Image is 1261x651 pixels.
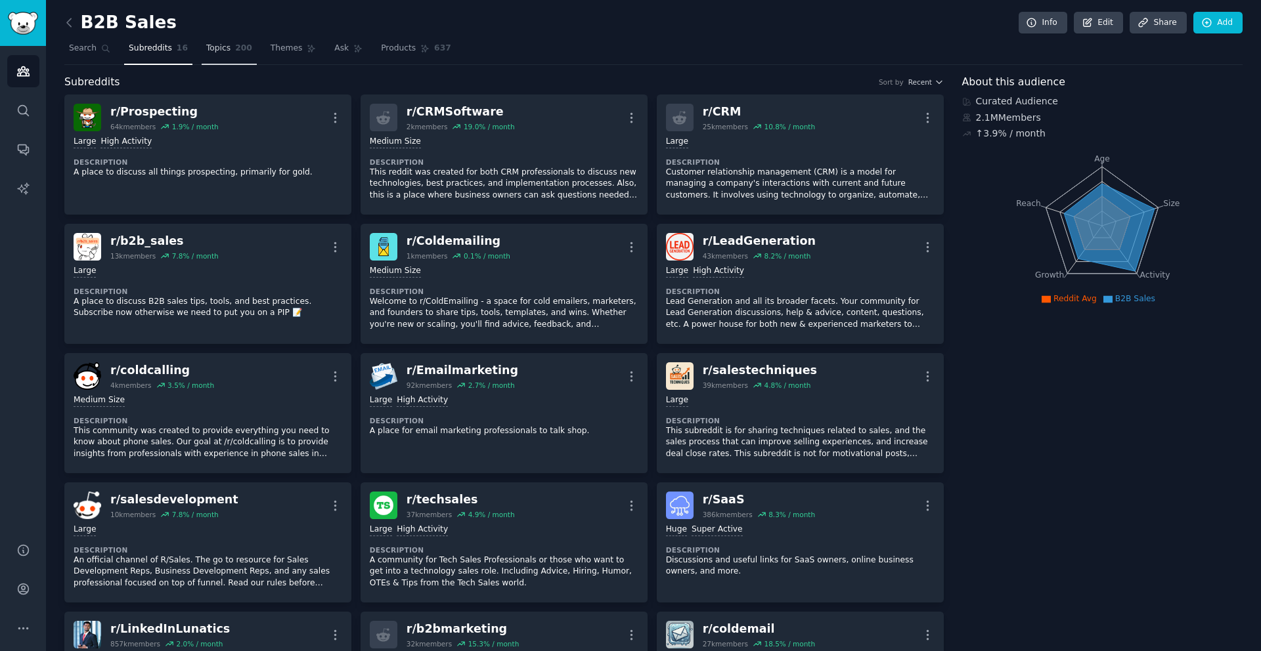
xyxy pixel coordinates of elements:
span: Themes [271,43,303,54]
img: Coldemailing [370,233,397,261]
div: r/ coldcalling [110,362,214,379]
div: 37k members [407,510,452,519]
div: 4k members [110,381,152,390]
a: b2b_salesr/b2b_sales13kmembers7.8% / monthLargeDescriptionA place to discuss B2B sales tips, tool... [64,224,351,344]
a: Topics200 [202,38,257,65]
div: 3.5 % / month [167,381,214,390]
div: 2.0 % / month [176,639,223,648]
div: Medium Size [370,136,421,148]
div: Super Active [692,524,743,536]
div: 4.8 % / month [764,381,810,390]
div: r/ b2b_sales [110,233,219,249]
img: LinkedInLunatics [74,621,101,648]
div: r/ coldemail [703,621,815,637]
div: r/ Emailmarketing [407,362,518,379]
img: SaaS [666,492,694,519]
div: Large [666,265,688,278]
div: High Activity [397,394,448,407]
div: 39k members [703,381,748,390]
div: r/ salesdevelopment [110,492,238,508]
div: Large [74,524,96,536]
div: 27k members [703,639,748,648]
div: 1k members [407,251,448,261]
div: High Activity [100,136,152,148]
div: 386k members [703,510,753,519]
div: 8.2 % / month [764,251,810,261]
span: Ask [334,43,349,54]
a: Coldemailingr/Coldemailing1kmembers0.1% / monthMedium SizeDescriptionWelcome to r/ColdEmailing - ... [361,224,648,344]
p: Welcome to r/ColdEmailing - a space for cold emailers, marketers, and founders to share tips, too... [370,296,638,331]
div: ↑ 3.9 % / month [976,127,1046,140]
img: b2b_sales [74,233,101,261]
a: Prospectingr/Prospecting64kmembers1.9% / monthLargeHigh ActivityDescriptionA place to discuss all... [64,94,351,215]
span: 16 [177,43,188,54]
p: This community was created to provide everything you need to know about phone sales. Our goal at ... [74,425,342,460]
a: Add [1193,12,1243,34]
tspan: Activity [1139,270,1170,280]
a: salesdevelopmentr/salesdevelopment10kmembers7.8% / monthLargeDescriptionAn official channel of R/... [64,482,351,602]
img: coldcalling [74,362,101,390]
p: Discussions and useful links for SaaS owners, online business owners, and more. [666,555,935,577]
div: r/ CRMSoftware [407,104,515,120]
dt: Description [666,545,935,555]
span: Topics [206,43,231,54]
img: salesdevelopment [74,492,101,519]
div: r/ salestechniques [703,362,817,379]
img: Emailmarketing [370,362,397,390]
div: r/ SaaS [703,492,815,508]
a: r/CRMSoftware2kmembers19.0% / monthMedium SizeDescriptionThis reddit was created for both CRM pro... [361,94,648,215]
span: About this audience [962,74,1065,91]
div: High Activity [397,524,448,536]
dt: Description [666,157,935,167]
div: r/ techsales [407,492,515,508]
p: This subreddit is for sharing techniques related to sales, and the sales process that can improve... [666,425,935,460]
div: 32k members [407,639,452,648]
div: 25k members [703,122,748,131]
p: This reddit was created for both CRM professionals to discuss new technologies, best practices, a... [370,167,638,201]
p: A place for email marketing professionals to talk shop. [370,425,638,437]
img: techsales [370,492,397,519]
span: Search [69,43,97,54]
div: Large [666,394,688,407]
div: Huge [666,524,687,536]
div: 4.9 % / month [468,510,515,519]
p: Lead Generation and all its broader facets. Your community for Lead Generation discussions, help ... [666,296,935,331]
div: Large [74,265,96,278]
div: Large [370,524,392,536]
dt: Description [370,545,638,555]
span: Subreddits [64,74,120,91]
span: Products [381,43,416,54]
a: coldcallingr/coldcalling4kmembers3.5% / monthMedium SizeDescriptionThis community was created to ... [64,353,351,473]
a: Edit [1074,12,1123,34]
tspan: Reach [1016,198,1041,207]
div: 10k members [110,510,156,519]
div: r/ LinkedInLunatics [110,621,230,637]
a: Info [1019,12,1067,34]
img: salestechniques [666,362,694,390]
div: 92k members [407,381,452,390]
div: 13k members [110,251,156,261]
span: 637 [434,43,451,54]
a: Themes [266,38,321,65]
dt: Description [74,416,342,425]
dt: Description [370,416,638,425]
dt: Description [74,287,342,296]
a: Subreddits16 [124,38,192,65]
div: Large [74,136,96,148]
div: r/ CRM [703,104,815,120]
a: salestechniquesr/salestechniques39kmembers4.8% / monthLargeDescriptionThis subreddit is for shari... [657,353,944,473]
div: 7.8 % / month [172,251,219,261]
span: 200 [235,43,252,54]
a: techsalesr/techsales37kmembers4.9% / monthLargeHigh ActivityDescriptionA community for Tech Sales... [361,482,648,602]
div: 2k members [407,122,448,131]
button: Recent [908,77,944,87]
dt: Description [666,416,935,425]
p: An official channel of R/Sales. The go to resource for Sales Development Reps, Business Developme... [74,555,342,589]
div: r/ LeadGeneration [703,233,816,249]
img: LeadGeneration [666,233,694,261]
img: GummySearch logo [8,12,38,35]
div: 18.5 % / month [764,639,815,648]
div: 64k members [110,122,156,131]
a: r/CRM25kmembers10.8% / monthLargeDescriptionCustomer relationship management (CRM) is a model for... [657,94,944,215]
tspan: Size [1163,198,1180,207]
